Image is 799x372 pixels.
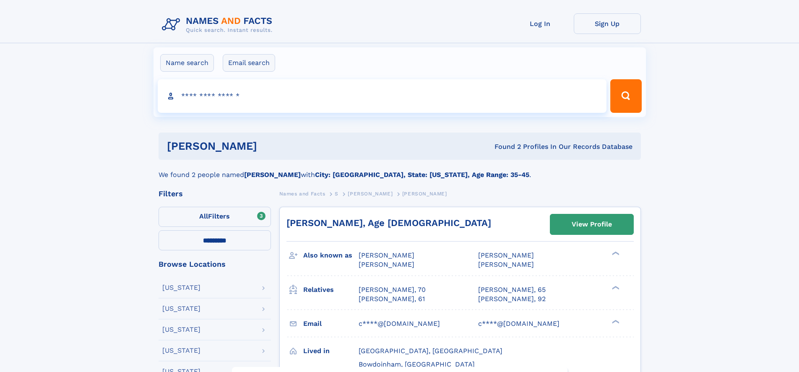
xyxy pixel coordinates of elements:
[159,13,279,36] img: Logo Names and Facts
[162,326,200,333] div: [US_STATE]
[303,344,359,358] h3: Lived in
[574,13,641,34] a: Sign Up
[478,294,546,304] a: [PERSON_NAME], 92
[199,212,208,220] span: All
[550,214,633,234] a: View Profile
[279,188,325,199] a: Names and Facts
[359,347,502,355] span: [GEOGRAPHIC_DATA], [GEOGRAPHIC_DATA]
[610,285,620,290] div: ❯
[159,207,271,227] label: Filters
[223,54,275,72] label: Email search
[335,188,338,199] a: S
[359,294,425,304] a: [PERSON_NAME], 61
[376,142,632,151] div: Found 2 Profiles In Our Records Database
[610,319,620,324] div: ❯
[348,191,393,197] span: [PERSON_NAME]
[359,251,414,259] span: [PERSON_NAME]
[303,283,359,297] h3: Relatives
[162,305,200,312] div: [US_STATE]
[478,260,534,268] span: [PERSON_NAME]
[158,79,607,113] input: search input
[244,171,301,179] b: [PERSON_NAME]
[478,251,534,259] span: [PERSON_NAME]
[348,188,393,199] a: [PERSON_NAME]
[507,13,574,34] a: Log In
[402,191,447,197] span: [PERSON_NAME]
[286,218,491,228] a: [PERSON_NAME], Age [DEMOGRAPHIC_DATA]
[478,285,546,294] a: [PERSON_NAME], 65
[359,360,475,368] span: Bowdoinham, [GEOGRAPHIC_DATA]
[167,141,376,151] h1: [PERSON_NAME]
[572,215,612,234] div: View Profile
[162,347,200,354] div: [US_STATE]
[335,191,338,197] span: S
[159,160,641,180] div: We found 2 people named with .
[162,284,200,291] div: [US_STATE]
[159,190,271,198] div: Filters
[160,54,214,72] label: Name search
[303,317,359,331] h3: Email
[610,251,620,256] div: ❯
[159,260,271,268] div: Browse Locations
[359,260,414,268] span: [PERSON_NAME]
[303,248,359,263] h3: Also known as
[315,171,529,179] b: City: [GEOGRAPHIC_DATA], State: [US_STATE], Age Range: 35-45
[359,285,426,294] a: [PERSON_NAME], 70
[610,79,641,113] button: Search Button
